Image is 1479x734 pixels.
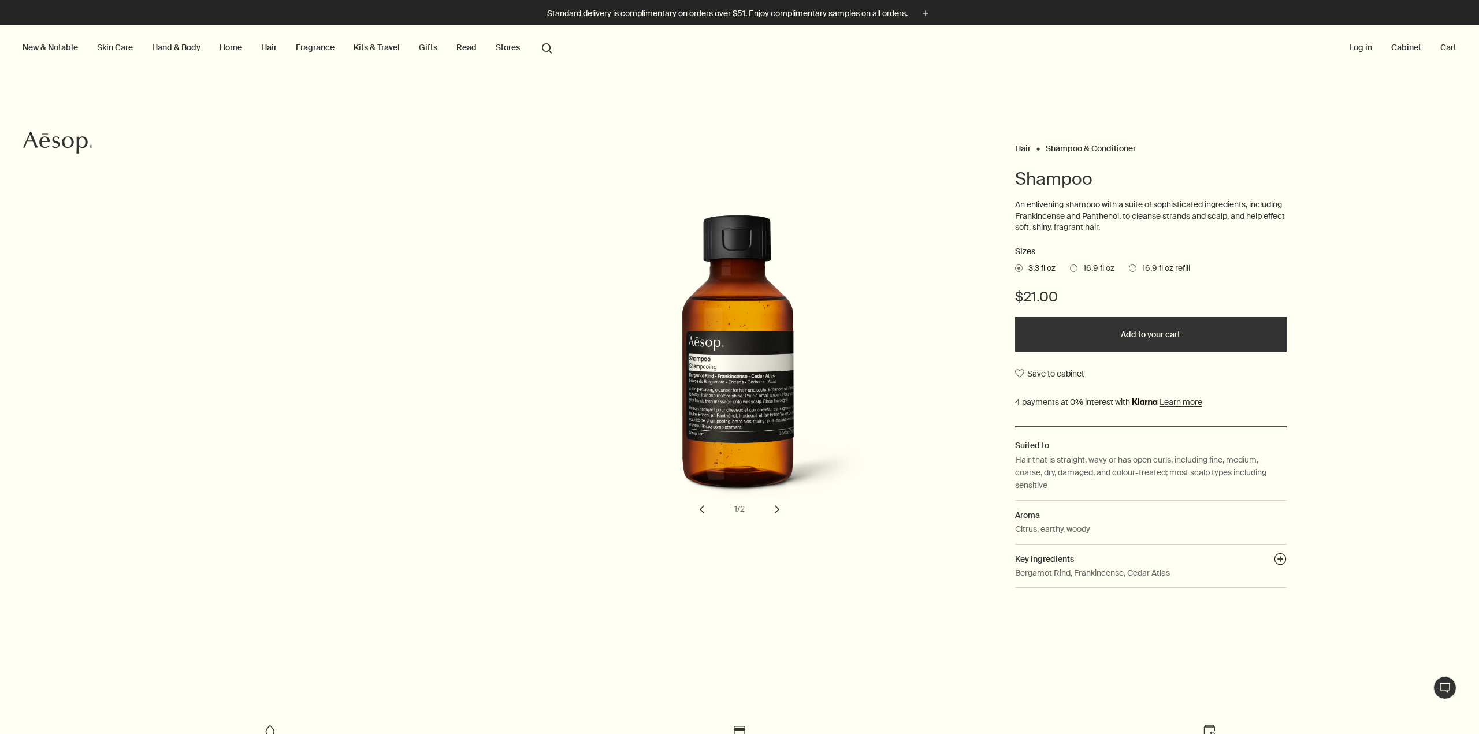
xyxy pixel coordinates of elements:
button: Log in [1347,40,1374,55]
button: previous slide [689,497,715,522]
p: Hair that is straight, wavy or has open curls, including fine, medium, coarse, dry, damaged, and ... [1015,453,1287,492]
span: 16.9 fl oz [1077,263,1114,274]
a: Kits & Travel [351,40,402,55]
p: Standard delivery is complimentary on orders over $51. Enjoy complimentary samples on all orders. [547,8,908,20]
h2: Suited to [1015,439,1287,452]
nav: primary [20,25,558,71]
span: $21.00 [1015,288,1058,306]
div: Shampoo [493,215,986,522]
button: Add to your cart - $21.00 [1015,317,1287,352]
a: Cabinet [1389,40,1424,55]
a: Shampoo & Conditioner [1046,143,1136,148]
a: Read [454,40,479,55]
a: Skin Care [95,40,135,55]
span: 3.3 fl oz [1023,263,1056,274]
svg: Aesop [23,131,92,154]
h1: Shampoo [1015,167,1287,191]
button: Save to cabinet [1015,363,1084,384]
span: 16.9 fl oz refill [1136,263,1190,274]
a: Hand & Body [150,40,203,55]
a: Hair [259,40,279,55]
button: New & Notable [20,40,80,55]
button: Open search [537,36,558,58]
nav: supplementary [1347,25,1459,71]
button: Live Assistance [1433,676,1456,699]
h2: Aroma [1015,509,1287,521]
a: Aesop [20,128,95,160]
p: Citrus, earthy, woody [1015,523,1090,535]
span: Key ingredients [1015,554,1074,564]
button: Standard delivery is complimentary on orders over $51. Enjoy complimentary samples on all orders. [547,7,932,20]
a: Fragrance [293,40,337,55]
button: Key ingredients [1274,553,1287,569]
a: Gifts [417,40,440,55]
button: Cart [1438,40,1459,55]
button: Stores [493,40,522,55]
a: Hair [1015,143,1031,148]
img: Back of shampoo in 100 mL amber bottle with a black cap [614,215,868,508]
button: next slide [764,497,790,522]
p: Bergamot Rind, Frankincense, Cedar Atlas [1015,567,1170,579]
a: Home [217,40,244,55]
p: An enlivening shampoo with a suite of sophisticated ingredients, including Frankincense and Panth... [1015,199,1287,233]
h2: Sizes [1015,245,1287,259]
